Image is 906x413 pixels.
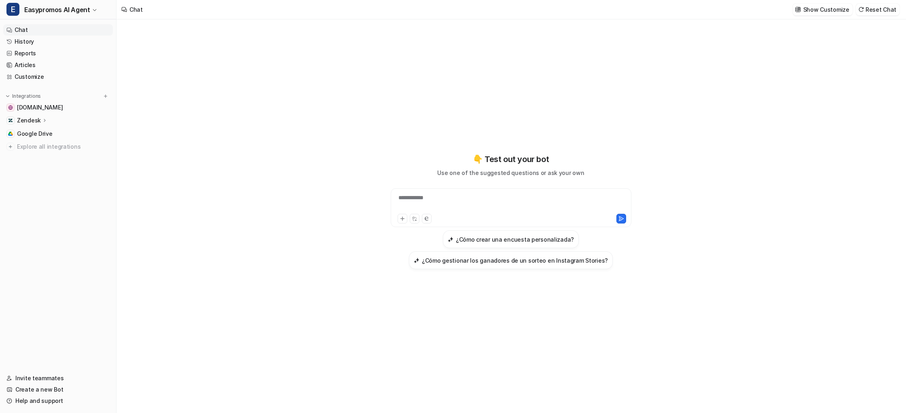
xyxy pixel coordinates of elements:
[17,116,41,124] p: Zendesk
[12,93,41,99] p: Integrations
[414,257,419,263] img: ¿Cómo gestionar los ganadores de un sorteo en Instagram Stories?
[3,71,113,82] a: Customize
[5,93,11,99] img: expand menu
[17,103,63,112] span: [DOMAIN_NAME]
[795,6,801,13] img: customize
[3,102,113,113] a: www.easypromosapp.com[DOMAIN_NAME]
[6,3,19,16] span: E
[3,36,113,47] a: History
[448,236,453,242] img: ¿Cómo crear una encuesta personalizada?
[3,395,113,407] a: Help and support
[443,230,579,248] button: ¿Cómo crear una encuesta personalizada?¿Cómo crear una encuesta personalizada?
[17,140,110,153] span: Explore all integrations
[422,256,608,265] h3: ¿Cómo gestionar los ganadores de un sorteo en Instagram Stories?
[17,130,53,138] span: Google Drive
[129,5,143,14] div: Chat
[456,235,574,244] h3: ¿Cómo crear una encuesta personalizada?
[8,131,13,136] img: Google Drive
[3,24,113,36] a: Chat
[3,92,43,100] button: Integrations
[6,143,15,151] img: explore all integrations
[3,59,113,71] a: Articles
[856,4,900,15] button: Reset Chat
[3,48,113,59] a: Reports
[793,4,853,15] button: Show Customize
[3,128,113,139] a: Google DriveGoogle Drive
[858,6,864,13] img: reset
[437,169,584,177] p: Use one of the suggested questions or ask your own
[3,384,113,395] a: Create a new Bot
[473,153,549,165] p: 👇 Test out your bot
[803,5,849,14] p: Show Customize
[24,4,90,15] span: Easypromos AI Agent
[103,93,108,99] img: menu_add.svg
[3,141,113,152] a: Explore all integrations
[8,105,13,110] img: www.easypromosapp.com
[3,373,113,384] a: Invite teammates
[8,118,13,123] img: Zendesk
[409,251,613,269] button: ¿Cómo gestionar los ganadores de un sorteo en Instagram Stories?¿Cómo gestionar los ganadores de ...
